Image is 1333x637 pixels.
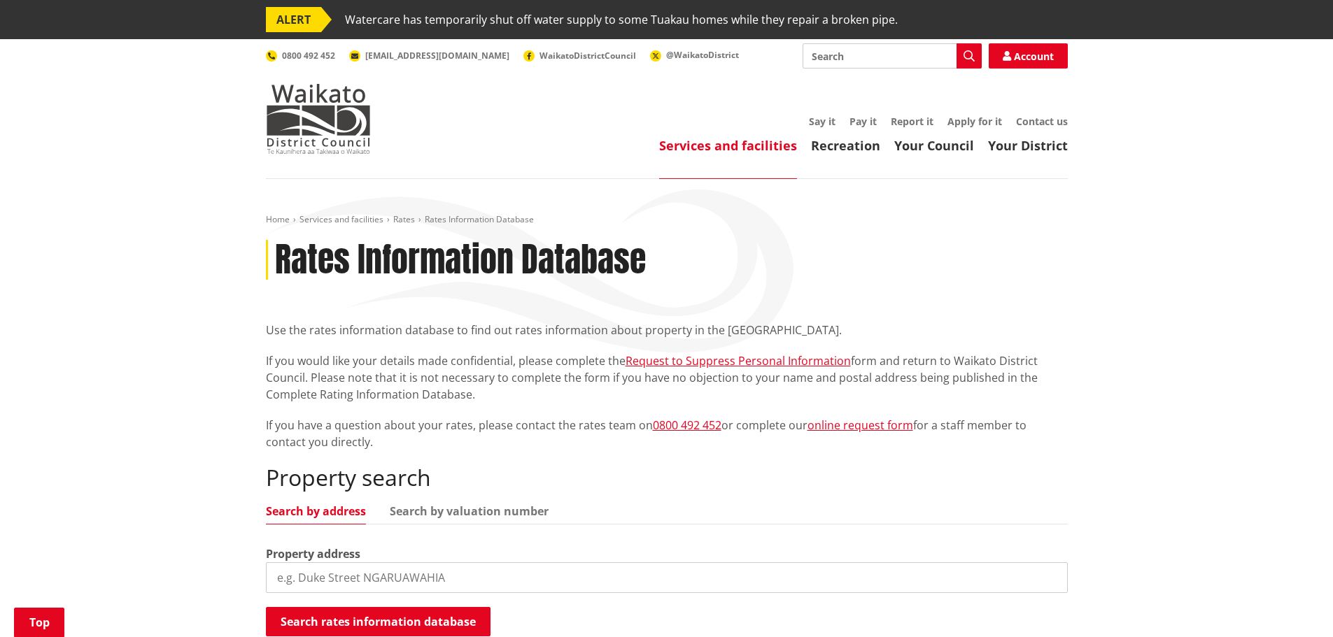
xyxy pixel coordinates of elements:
[266,214,1068,226] nav: breadcrumb
[425,213,534,225] span: Rates Information Database
[282,50,335,62] span: 0800 492 452
[891,115,933,128] a: Report it
[266,417,1068,450] p: If you have a question about your rates, please contact the rates team on or complete our for a s...
[266,545,360,562] label: Property address
[807,417,913,433] a: online request form
[266,464,1068,491] h2: Property search
[14,608,64,637] a: Top
[849,115,877,128] a: Pay it
[947,115,1002,128] a: Apply for it
[299,213,383,225] a: Services and facilities
[1016,115,1068,128] a: Contact us
[275,240,646,280] h1: Rates Information Database
[659,137,797,154] a: Services and facilities
[653,417,721,433] a: 0800 492 452
[803,43,982,69] input: Search input
[988,137,1068,154] a: Your District
[345,7,898,32] span: Watercare has temporarily shut off water supply to some Tuakau homes while they repair a broken p...
[266,562,1068,593] input: e.g. Duke Street NGARUAWAHIA
[894,137,974,154] a: Your Council
[266,84,371,154] img: Waikato District Council - Te Kaunihera aa Takiwaa o Waikato
[266,607,491,636] button: Search rates information database
[266,213,290,225] a: Home
[650,49,739,61] a: @WaikatoDistrict
[266,50,335,62] a: 0800 492 452
[523,50,636,62] a: WaikatoDistrictCouncil
[989,43,1068,69] a: Account
[365,50,509,62] span: [EMAIL_ADDRESS][DOMAIN_NAME]
[266,506,366,517] a: Search by address
[349,50,509,62] a: [EMAIL_ADDRESS][DOMAIN_NAME]
[626,353,851,368] a: Request to Suppress Personal Information
[666,49,739,61] span: @WaikatoDistrict
[266,322,1068,338] p: Use the rates information database to find out rates information about property in the [GEOGRAPHI...
[393,213,415,225] a: Rates
[266,7,321,32] span: ALERT
[809,115,835,128] a: Say it
[390,506,549,517] a: Search by valuation number
[811,137,880,154] a: Recreation
[539,50,636,62] span: WaikatoDistrictCouncil
[266,352,1068,403] p: If you would like your details made confidential, please complete the form and return to Waikato ...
